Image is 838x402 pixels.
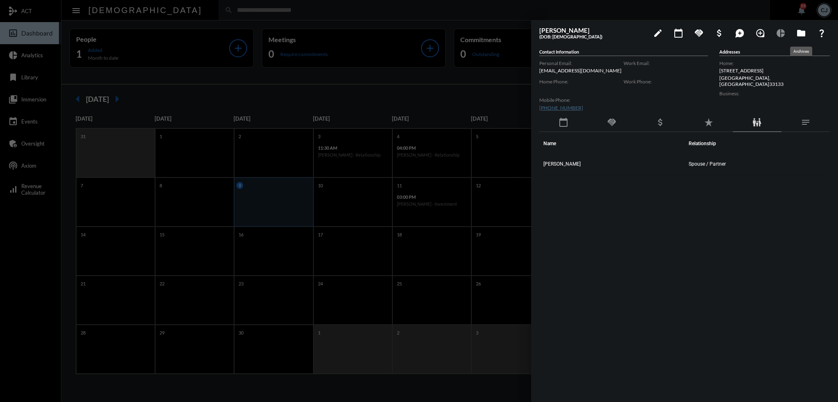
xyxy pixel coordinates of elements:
[719,75,830,87] p: [GEOGRAPHIC_DATA] , [GEOGRAPHIC_DATA] 33133
[539,60,624,66] label: Personal Email:
[607,117,617,127] mat-icon: handshake
[714,28,724,38] mat-icon: attach_money
[559,117,568,127] mat-icon: calendar_today
[539,49,708,56] h5: Contact Information
[773,25,789,41] button: Data Capturing Calculator
[539,105,583,111] a: [PHONE_NUMBER]
[735,28,745,38] mat-icon: maps_ugc
[624,60,708,66] label: Work Email:
[539,34,646,39] h5: (DOB: [DEMOGRAPHIC_DATA])
[656,117,665,127] mat-icon: attach_money
[653,28,663,38] mat-icon: edit
[539,97,624,103] label: Mobile Phone:
[539,132,685,155] th: Name
[817,28,827,38] mat-icon: question_mark
[732,25,748,41] button: Add Mention
[755,28,765,38] mat-icon: loupe
[650,25,666,41] button: edit person
[719,90,830,97] label: Business:
[719,60,830,66] label: Home:
[691,25,707,41] button: Add Commitment
[624,79,708,85] label: Work Phone:
[796,28,806,38] mat-icon: folder
[674,28,683,38] mat-icon: calendar_today
[543,161,581,167] span: [PERSON_NAME]
[689,161,726,167] span: Spouse / Partner
[776,28,786,38] mat-icon: pie_chart
[704,117,714,127] mat-icon: star_rate
[719,67,830,74] p: [STREET_ADDRESS]
[694,28,704,38] mat-icon: handshake
[670,25,687,41] button: Add meeting
[711,25,728,41] button: Add Business
[793,25,809,41] button: Archives
[685,132,830,155] th: Relationship
[539,79,624,85] label: Home Phone:
[719,49,830,56] h5: Addresses
[539,67,624,74] p: [EMAIL_ADDRESS][DOMAIN_NAME]
[752,25,768,41] button: Add Introduction
[801,117,811,127] mat-icon: notes
[752,117,762,127] mat-icon: family_restroom
[790,47,812,56] div: Archives
[813,25,830,41] button: What If?
[539,27,646,34] h3: [PERSON_NAME]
